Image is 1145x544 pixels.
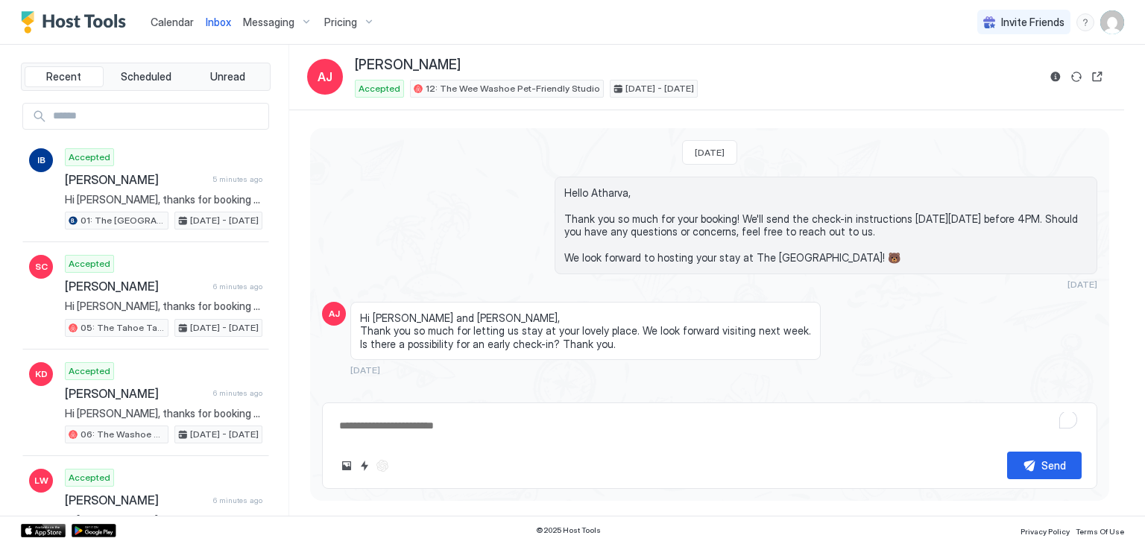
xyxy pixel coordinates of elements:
span: Accepted [69,151,110,164]
span: 01: The [GEOGRAPHIC_DATA] at The [GEOGRAPHIC_DATA] [81,214,165,227]
span: [PERSON_NAME] [65,493,207,507]
a: Calendar [151,14,194,30]
span: 05: The Tahoe Tamarack Pet Friendly Studio [81,321,165,335]
span: 6 minutes ago [213,282,262,291]
span: Hi [PERSON_NAME], thanks for booking your stay with us! Details of your Booking: 📍 [STREET_ADDRES... [65,513,262,527]
button: Upload image [338,457,356,475]
a: Host Tools Logo [21,11,133,34]
span: AJ [318,68,332,86]
span: Recent [46,70,81,83]
span: Accepted [69,471,110,484]
button: Quick reply [356,457,373,475]
span: Scheduled [121,70,171,83]
span: [DATE] - [DATE] [625,82,694,95]
span: Hi [PERSON_NAME], thanks for booking your stay with us! Details of your Booking: 📍 [STREET_ADDRES... [65,407,262,420]
div: Send [1041,458,1066,473]
span: 06: The Washoe Sierra Studio [81,428,165,441]
span: Privacy Policy [1021,527,1070,536]
span: Accepted [359,82,400,95]
span: Hi [PERSON_NAME], thanks for booking your stay with us! Details of your Booking: 📍 [STREET_ADDRES... [65,300,262,313]
span: [DATE] [695,147,725,158]
span: Pricing [324,16,357,29]
button: Recent [25,66,104,87]
a: App Store [21,524,66,537]
span: Accepted [69,364,110,378]
span: 12: The Wee Washoe Pet-Friendly Studio [426,82,600,95]
span: Hi [PERSON_NAME] and [PERSON_NAME], Thank you so much for letting us stay at your lovely place. W... [360,311,811,351]
span: © 2025 Host Tools [536,525,601,535]
div: tab-group [21,63,271,91]
button: Unread [188,66,267,87]
button: Send [1007,452,1082,479]
span: AJ [329,307,340,320]
button: Sync reservation [1067,68,1085,86]
textarea: To enrich screen reader interactions, please activate Accessibility in Grammarly extension settings [338,412,1082,440]
span: Unread [210,70,245,83]
span: Calendar [151,16,194,28]
span: KD [35,367,48,381]
span: [PERSON_NAME] [65,279,207,294]
input: Input Field [47,104,268,129]
span: Terms Of Use [1076,527,1124,536]
span: [DATE] - [DATE] [190,321,259,335]
span: [DATE] - [DATE] [190,428,259,441]
a: Privacy Policy [1021,522,1070,538]
button: Reservation information [1047,68,1064,86]
span: LW [34,474,48,487]
span: Hello Atharva, Thank you so much for your booking! We'll send the check-in instructions [DATE][DA... [564,186,1088,265]
span: 6 minutes ago [213,388,262,398]
span: [DATE] - [DATE] [190,214,259,227]
span: Inbox [206,16,231,28]
button: Open reservation [1088,68,1106,86]
span: Invite Friends [1001,16,1064,29]
span: [DATE] [350,364,380,376]
div: menu [1076,13,1094,31]
span: IB [37,154,45,167]
span: Accepted [69,257,110,271]
a: Terms Of Use [1076,522,1124,538]
span: [PERSON_NAME] [355,57,461,74]
div: User profile [1100,10,1124,34]
span: Messaging [243,16,294,29]
span: [PERSON_NAME] [65,172,206,187]
span: [PERSON_NAME] [65,386,207,401]
button: Scheduled [107,66,186,87]
span: SC [35,260,48,273]
span: Hi [PERSON_NAME], thanks for booking your stay with us! Details of your Booking: 📍 [STREET_ADDRES... [65,193,262,206]
span: 6 minutes ago [213,496,262,505]
span: 5 minutes ago [212,174,262,184]
a: Inbox [206,14,231,30]
span: [DATE] [1067,279,1097,290]
a: Google Play Store [72,524,116,537]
